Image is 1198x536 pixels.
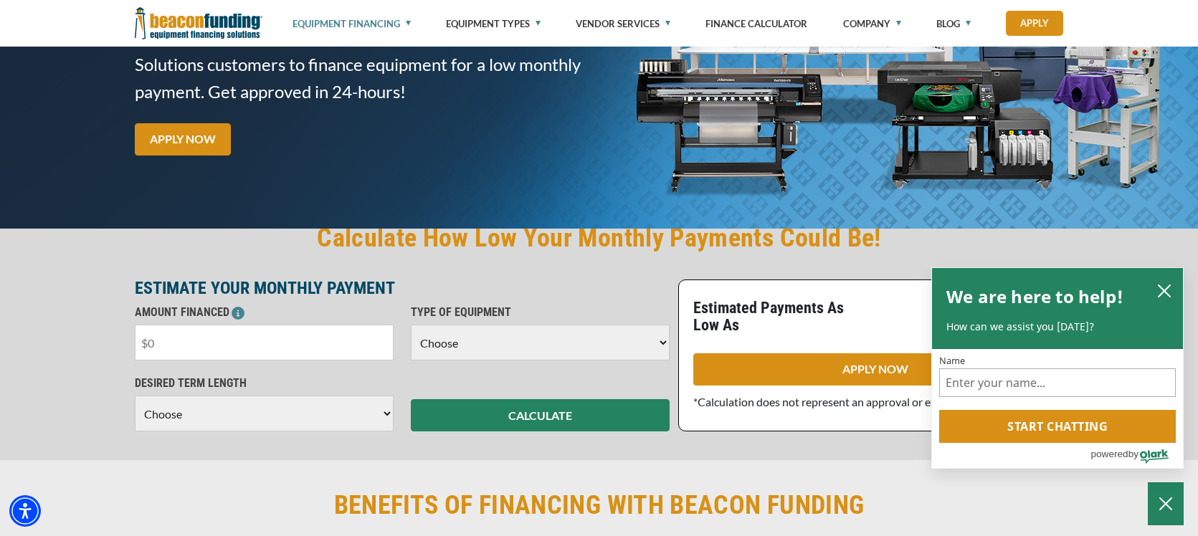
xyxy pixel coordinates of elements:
a: APPLY NOW [693,353,1057,386]
p: DESIRED TERM LENGTH [135,375,394,392]
div: olark chatbox [931,267,1184,469]
span: *Calculation does not represent an approval or exact loan amount. [693,395,1018,408]
input: Name [939,368,1176,397]
span: powered [1090,445,1128,463]
p: Estimated Payments As Low As [693,300,867,334]
h2: We are here to help! [946,282,1123,311]
h2: BENEFITS OF FINANCING WITH BEACON FUNDING [135,489,1064,522]
p: How can we assist you [DATE]? [946,320,1169,334]
p: ESTIMATE YOUR MONTHLY PAYMENT [135,279,670,297]
a: Powered by Olark [1090,444,1183,468]
button: Close Chatbox [1148,482,1184,525]
a: APPLY NOW [135,123,231,155]
label: Name [939,356,1176,365]
button: Start chatting [939,410,1176,443]
p: AMOUNT FINANCED [135,304,394,321]
p: TYPE OF EQUIPMENT [411,304,670,321]
span: by [1128,445,1138,463]
h2: Calculate How Low Your Monthly Payments Could Be! [135,221,1064,254]
div: Accessibility Menu [9,495,41,527]
input: $0 [135,325,394,360]
button: close chatbox [1153,280,1176,300]
button: CALCULATE [411,399,670,431]
a: Apply [1006,11,1063,36]
span: Beacon Funding makes it easy for [PERSON_NAME] Solutions customers to finance equipment for a low... [135,24,591,105]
